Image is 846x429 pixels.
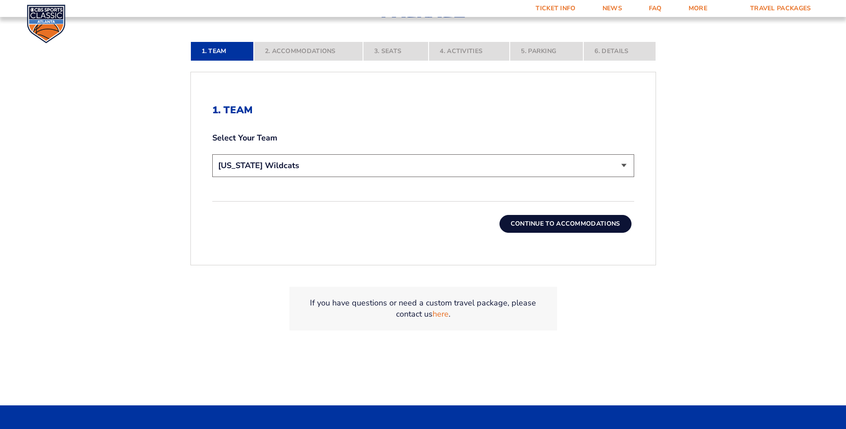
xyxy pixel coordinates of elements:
[433,309,449,320] a: here
[499,215,631,233] button: Continue To Accommodations
[300,297,546,320] p: If you have questions or need a custom travel package, please contact us .
[27,4,66,43] img: CBS Sports Classic
[212,104,634,116] h2: 1. Team
[212,132,634,144] label: Select Your Team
